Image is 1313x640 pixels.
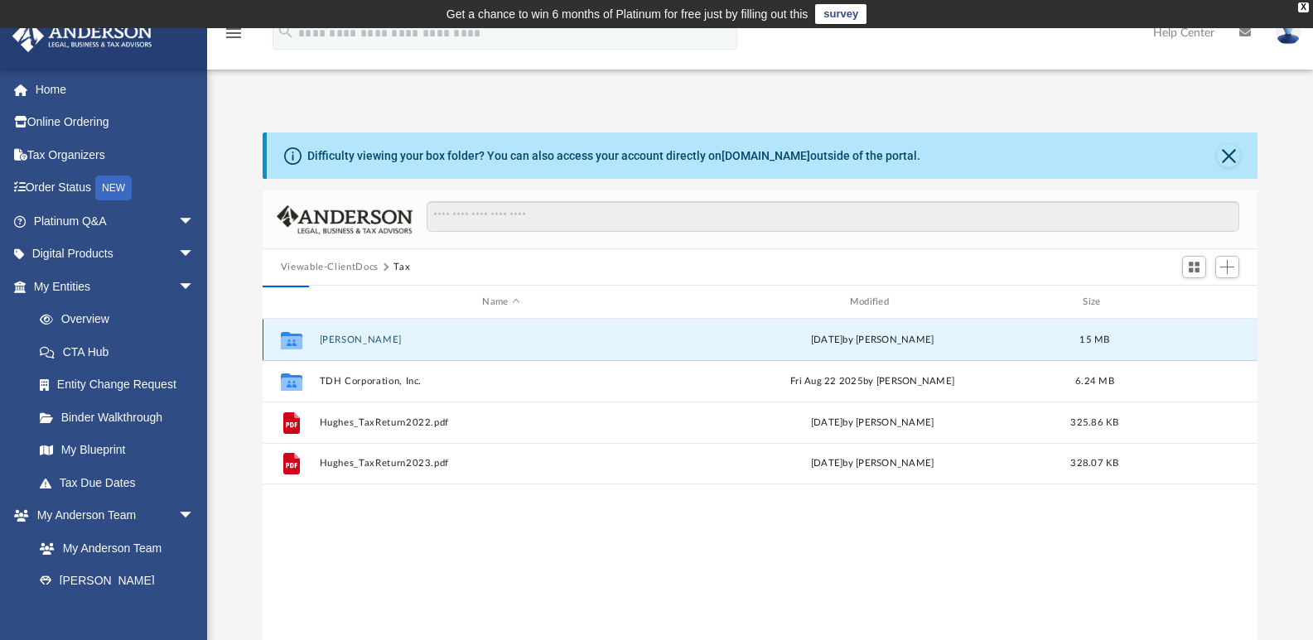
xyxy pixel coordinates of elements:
[23,466,220,499] a: Tax Due Dates
[23,532,203,565] a: My Anderson Team
[12,73,220,106] a: Home
[1217,144,1240,167] button: Close
[277,22,295,41] i: search
[23,401,220,434] a: Binder Walkthrough
[224,23,244,43] i: menu
[281,260,379,275] button: Viewable-ClientDocs
[1276,21,1301,45] img: User Pic
[7,20,157,52] img: Anderson Advisors Platinum Portal
[1070,459,1118,468] span: 328.07 KB
[178,499,211,533] span: arrow_drop_down
[722,149,810,162] a: [DOMAIN_NAME]
[690,333,1054,348] div: by [PERSON_NAME]
[178,238,211,272] span: arrow_drop_down
[12,499,211,532] a: My Anderson Teamarrow_drop_down
[1298,2,1309,12] div: close
[23,565,211,618] a: [PERSON_NAME] System
[12,106,220,139] a: Online Ordering
[1075,377,1114,386] span: 6.24 MB
[319,417,683,428] button: Hughes_TaxReturn2022.pdf
[12,171,220,205] a: Order StatusNEW
[690,456,1054,471] div: [DATE] by [PERSON_NAME]
[690,416,1054,431] div: [DATE] by [PERSON_NAME]
[270,295,311,310] div: id
[319,376,683,387] button: TDH Corporation, Inc.
[1135,295,1251,310] div: id
[23,434,211,467] a: My Blueprint
[12,238,220,271] a: Digital Productsarrow_drop_down
[224,31,244,43] a: menu
[810,335,842,344] span: [DATE]
[1061,295,1127,310] div: Size
[319,458,683,469] button: Hughes_TaxReturn2023.pdf
[815,4,866,24] a: survey
[178,270,211,304] span: arrow_drop_down
[1182,256,1207,279] button: Switch to Grid View
[447,4,809,24] div: Get a chance to win 6 months of Platinum for free just by filling out this
[319,334,683,345] button: [PERSON_NAME]
[1079,335,1109,344] span: 15 MB
[1215,256,1240,279] button: Add
[690,374,1054,389] div: Fri Aug 22 2025 by [PERSON_NAME]
[12,270,220,303] a: My Entitiesarrow_drop_down
[95,176,132,200] div: NEW
[1070,418,1118,427] span: 325.86 KB
[23,368,220,402] a: Entity Change Request
[12,138,220,171] a: Tax Organizers
[12,205,220,238] a: Platinum Q&Aarrow_drop_down
[427,201,1239,233] input: Search files and folders
[318,295,683,310] div: Name
[23,303,220,336] a: Overview
[178,205,211,238] span: arrow_drop_down
[690,295,1055,310] div: Modified
[393,260,410,275] button: Tax
[307,147,920,165] div: Difficulty viewing your box folder? You can also access your account directly on outside of the p...
[23,335,220,368] a: CTA Hub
